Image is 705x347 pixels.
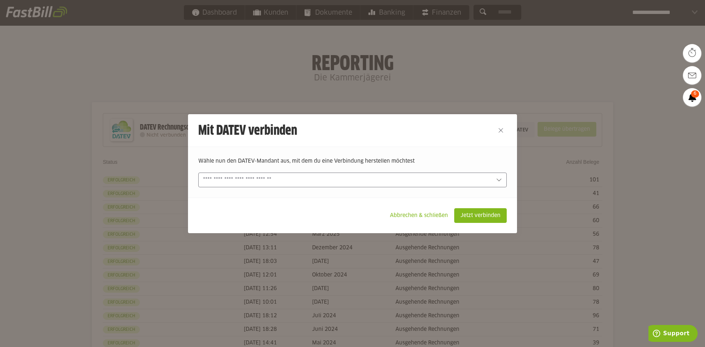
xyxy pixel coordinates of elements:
[454,208,507,223] sl-button: Jetzt verbinden
[648,325,698,343] iframe: Öffnet ein Widget, in dem Sie weitere Informationen finden
[683,88,701,106] a: 6
[384,208,454,223] sl-button: Abbrechen & schließen
[691,90,699,98] span: 6
[198,157,507,165] p: Wähle nun den DATEV-Mandant aus, mit dem du eine Verbindung herstellen möchtest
